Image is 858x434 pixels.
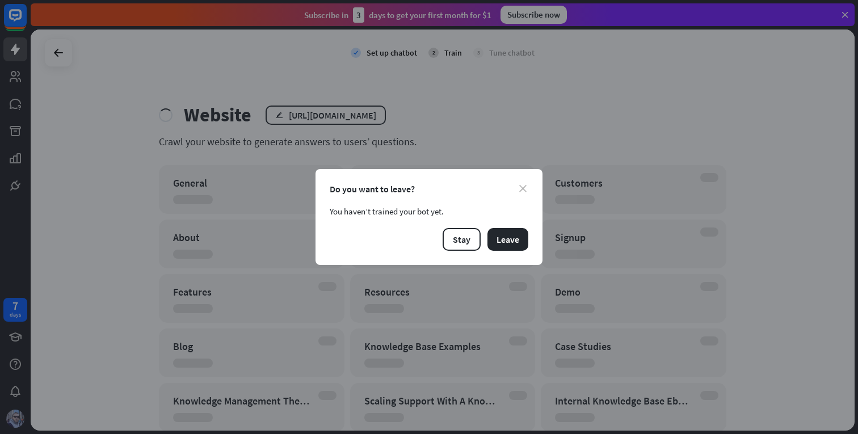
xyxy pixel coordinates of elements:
div: Do you want to leave? [330,183,528,195]
button: Stay [443,228,481,251]
button: Open LiveChat chat widget [9,5,43,39]
div: You haven’t trained your bot yet. [330,206,528,217]
i: close [519,185,527,192]
button: Leave [487,228,528,251]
